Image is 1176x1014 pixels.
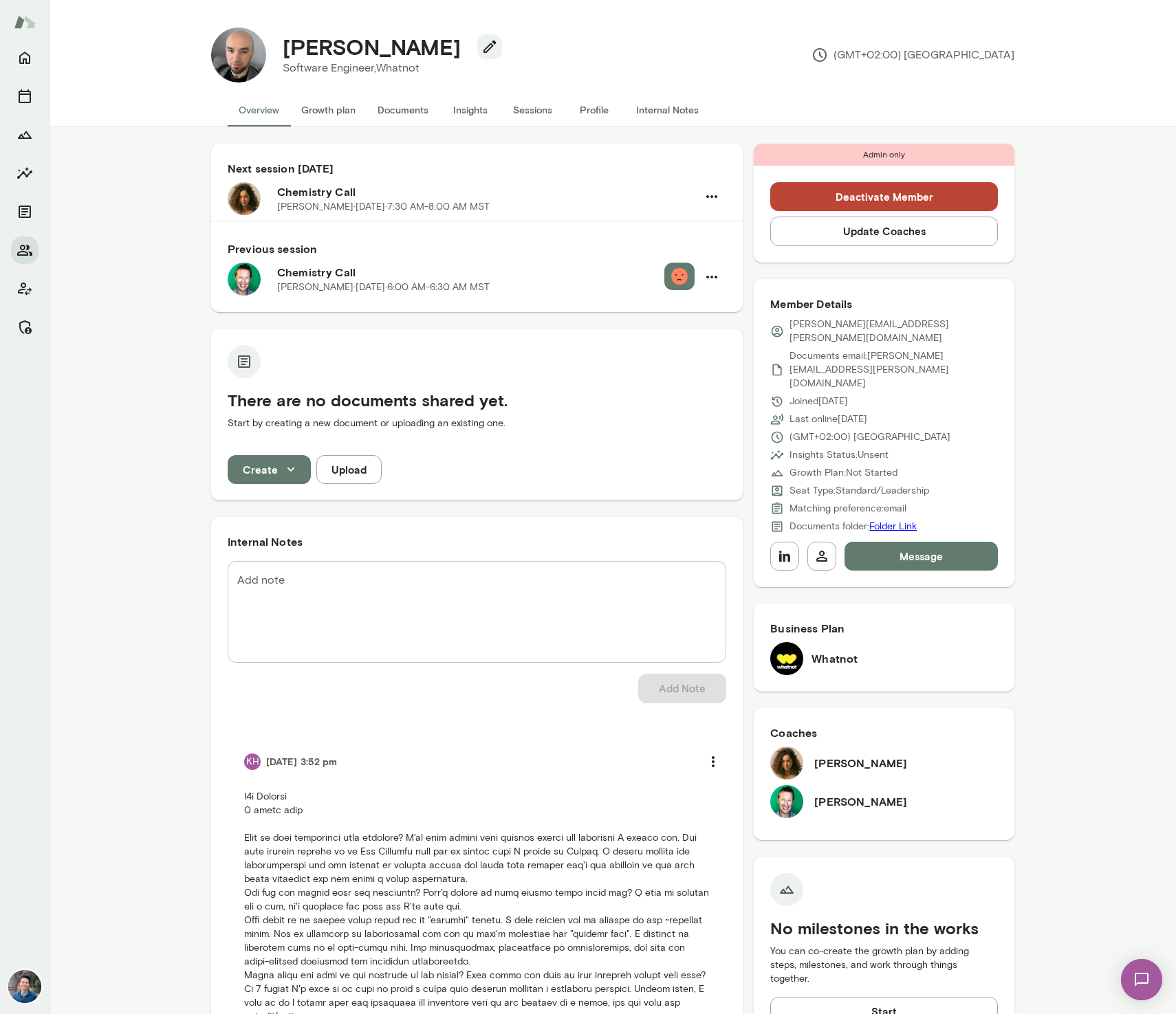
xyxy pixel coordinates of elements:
[790,349,998,390] p: Documents email: [PERSON_NAME][EMAIL_ADDRESS][PERSON_NAME][DOMAIN_NAME]
[790,448,889,462] p: Insights Status: Unsent
[770,785,803,818] img: Brian Lawrence
[316,455,382,484] button: Upload
[228,533,726,550] h6: Internal Notes
[770,725,998,741] h6: Coaches
[228,241,726,257] h6: Previous session
[770,217,998,245] button: Update Coaches
[790,395,848,408] p: Joined [DATE]
[754,144,1014,166] div: Admin only
[11,82,39,110] button: Sessions
[812,47,1014,63] p: (GMT+02:00) [GEOGRAPHIC_DATA]
[228,417,726,430] p: Start by creating a new document or uploading an existing one.
[814,793,907,810] h6: [PERSON_NAME]
[770,917,998,939] h5: No milestones in the works
[790,520,917,533] p: Documents folder:
[14,9,36,35] img: Mento
[563,93,625,126] button: Profile
[277,264,664,280] h6: Chemistry Call
[11,275,39,302] button: Client app
[770,182,998,211] button: Deactivate Member
[367,93,439,126] button: Documents
[814,755,907,771] h6: [PERSON_NAME]
[770,296,998,312] h6: Member Details
[277,200,490,214] p: [PERSON_NAME] · [DATE] · 7:30 AM-8:00 AM MST
[277,280,490,294] p: [PERSON_NAME] · [DATE] · 6:00 AM-6:30 AM MST
[770,945,998,986] p: You can co-create the growth plan by adding steps, milestones, and work through things together.
[869,520,917,532] a: Folder Link
[501,93,563,126] button: Sessions
[283,34,461,60] h4: [PERSON_NAME]
[228,389,726,411] h5: There are no documents shared yet.
[11,198,39,225] button: Documents
[277,184,697,200] h6: Chemistry Call
[211,27,266,82] img: Karol Gil
[770,620,998,637] h6: Business Plan
[8,970,41,1003] img: Alex Yu
[11,44,39,71] button: Home
[699,747,728,776] button: more
[283,60,491,76] p: Software Engineer, Whatnot
[790,430,950,444] p: (GMT+02:00) [GEOGRAPHIC_DATA]
[625,93,710,126] button: Internal Notes
[266,755,337,769] h6: [DATE] 3:52 pm
[790,502,906,516] p: Matching preference: email
[11,236,39,264] button: Members
[11,159,39,187] button: Insights
[439,93,501,126] button: Insights
[11,313,39,341] button: Manage
[228,160,726,177] h6: Next session [DATE]
[290,93,367,126] button: Growth plan
[11,121,39,148] button: Growth Plan
[770,747,803,780] img: Najla Elmachtoub
[790,484,929,498] p: Seat Type: Standard/Leadership
[845,542,998,571] button: Message
[790,318,998,345] p: [PERSON_NAME][EMAIL_ADDRESS][PERSON_NAME][DOMAIN_NAME]
[671,268,688,285] img: feedback
[228,455,311,484] button: Create
[812,650,858,667] h6: Whatnot
[790,412,867,426] p: Last online [DATE]
[244,753,261,770] div: KH
[790,466,897,480] p: Growth Plan: Not Started
[228,93,290,126] button: Overview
